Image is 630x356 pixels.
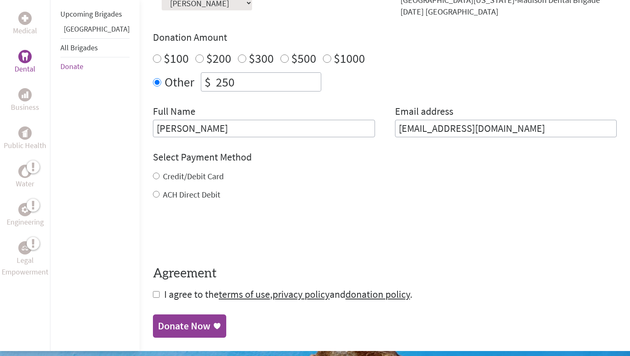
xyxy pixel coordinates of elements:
[60,62,83,71] a: Donate
[153,266,617,281] h4: Agreement
[7,203,44,228] a: EngineeringEngineering
[22,52,28,60] img: Dental
[164,50,189,66] label: $100
[153,31,617,44] h4: Donation Amount
[163,171,224,181] label: Credit/Debit Card
[163,189,220,200] label: ACH Direct Debit
[60,38,130,57] li: All Brigades
[291,50,316,66] label: $500
[18,241,32,255] div: Legal Empowerment
[395,120,617,137] input: Your Email
[249,50,274,66] label: $300
[13,25,37,37] p: Medical
[2,255,48,278] p: Legal Empowerment
[13,12,37,37] a: MedicalMedical
[18,12,32,25] div: Medical
[7,216,44,228] p: Engineering
[18,50,32,63] div: Dental
[22,129,28,137] img: Public Health
[345,288,410,301] a: donation policy
[15,50,35,75] a: DentalDental
[158,319,210,333] div: Donate Now
[395,105,453,120] label: Email address
[153,314,226,338] a: Donate Now
[18,203,32,216] div: Engineering
[153,105,195,120] label: Full Name
[219,288,270,301] a: terms of use
[214,73,321,91] input: Enter Amount
[18,165,32,178] div: Water
[334,50,365,66] label: $1000
[4,140,46,151] p: Public Health
[60,5,130,23] li: Upcoming Brigades
[16,178,34,190] p: Water
[153,120,375,137] input: Enter Full Name
[16,165,34,190] a: WaterWater
[272,288,330,301] a: privacy policy
[60,23,130,38] li: Guatemala
[22,245,28,250] img: Legal Empowerment
[165,72,194,91] label: Other
[4,126,46,151] a: Public HealthPublic Health
[2,241,48,278] a: Legal EmpowermentLegal Empowerment
[22,91,28,98] img: Business
[153,217,280,250] iframe: reCAPTCHA
[64,24,130,34] a: [GEOGRAPHIC_DATA]
[153,151,617,164] h4: Select Payment Method
[206,50,231,66] label: $200
[22,15,28,22] img: Medical
[15,63,35,75] p: Dental
[18,88,32,101] div: Business
[22,206,28,213] img: Engineering
[60,57,130,76] li: Donate
[164,288,412,301] span: I agree to the , and .
[201,73,214,91] div: $
[18,126,32,140] div: Public Health
[22,166,28,176] img: Water
[11,88,39,113] a: BusinessBusiness
[11,101,39,113] p: Business
[60,43,98,52] a: All Brigades
[60,9,122,19] a: Upcoming Brigades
